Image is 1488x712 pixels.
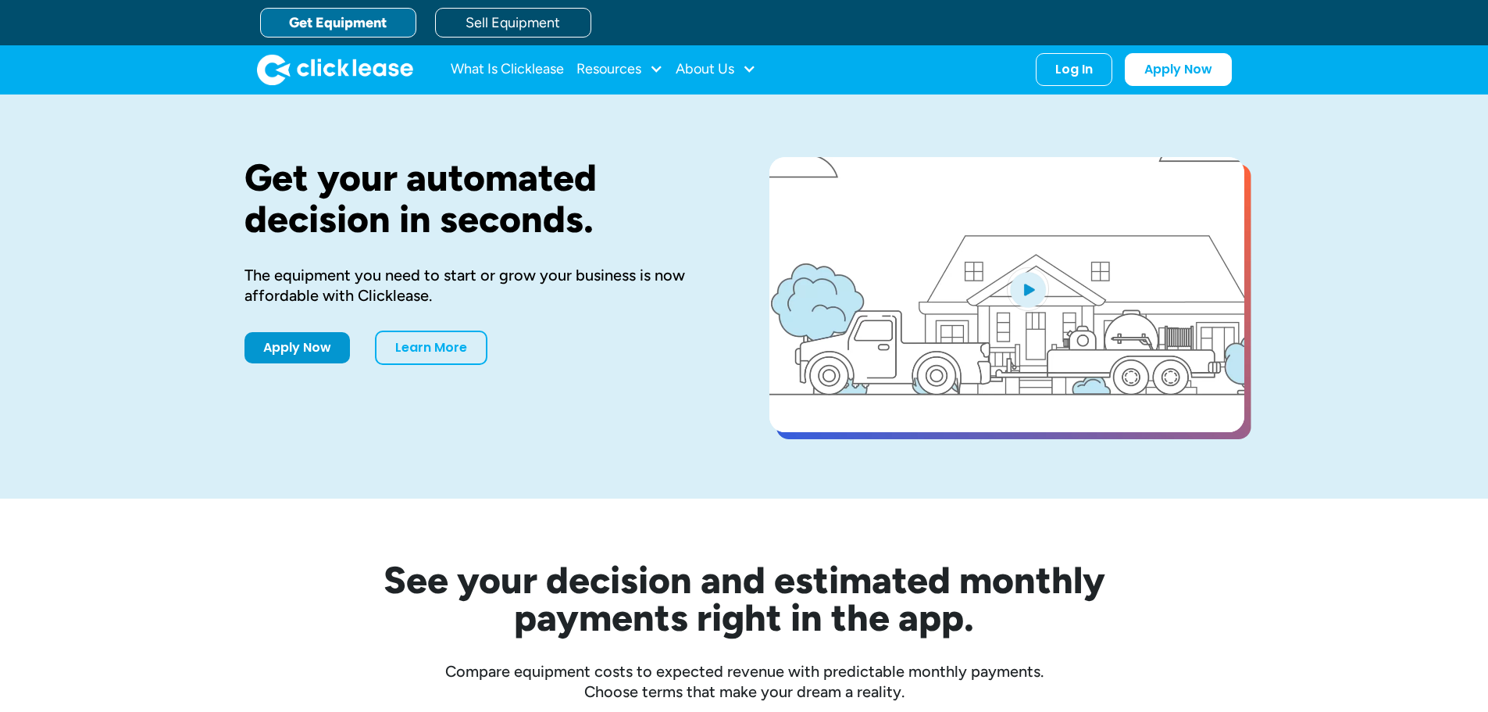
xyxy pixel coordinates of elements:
div: About Us [676,54,756,85]
a: home [257,54,413,85]
a: open lightbox [769,157,1244,432]
h2: See your decision and estimated monthly payments right in the app. [307,561,1182,636]
div: Resources [576,54,663,85]
div: Compare equipment costs to expected revenue with predictable monthly payments. Choose terms that ... [244,661,1244,702]
a: Get Equipment [260,8,416,38]
h1: Get your automated decision in seconds. [244,157,719,240]
img: Clicklease logo [257,54,413,85]
a: Apply Now [1125,53,1232,86]
a: What Is Clicklease [451,54,564,85]
div: Log In [1055,62,1093,77]
a: Sell Equipment [435,8,591,38]
a: Apply Now [244,332,350,363]
a: Learn More [375,331,487,365]
img: Blue play button logo on a light blue circular background [1007,267,1049,311]
div: The equipment you need to start or grow your business is now affordable with Clicklease. [244,265,719,306]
